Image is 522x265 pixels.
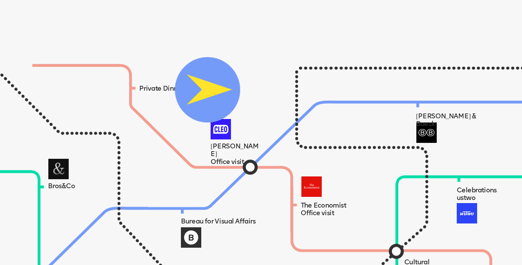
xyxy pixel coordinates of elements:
[211,143,259,157] span: [PERSON_NAME]
[181,219,255,225] span: Bureau for Visual Affairs
[301,210,334,217] span: Office visit
[416,113,478,127] span: [PERSON_NAME] & Baeck
[48,183,75,190] span: Bros&Co
[301,203,346,209] span: The Economist
[457,187,497,201] span: Celebrations ustwo
[175,57,240,122] img: image-903c038a-45a2-4411-9f2d-94c5749b4a89.png
[139,86,184,92] span: Private Dinner
[211,159,244,165] span: Office visit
